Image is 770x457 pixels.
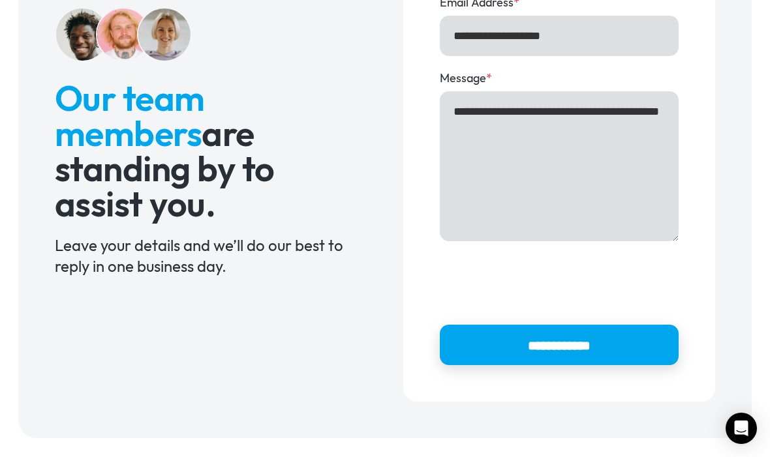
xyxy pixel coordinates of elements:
iframe: reCAPTCHA [440,255,638,306]
span: Our team members [55,76,205,155]
div: Leave your details and we’ll do our best to reply in one business day. [55,235,367,276]
label: Message [440,70,679,87]
h2: are standing by to assist you. [55,80,367,221]
div: Open Intercom Messenger [726,413,757,444]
